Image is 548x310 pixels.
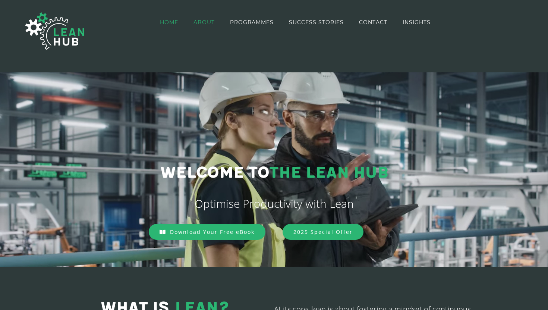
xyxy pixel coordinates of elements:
a: ABOUT [193,1,215,44]
span: Welcome to [160,163,269,182]
a: INSIGHTS [403,1,431,44]
img: The Lean Hub | Optimising productivity with Lean Logo [18,4,92,57]
span: PROGRAMMES [230,20,274,25]
a: SUCCESS STORIES [289,1,344,44]
span: Download Your Free eBook [170,228,255,235]
a: PROGRAMMES [230,1,274,44]
a: HOME [160,1,178,44]
nav: Main Menu [160,1,431,44]
a: Download Your Free eBook [149,224,265,240]
span: HOME [160,20,178,25]
span: THE LEAN HUB [269,163,388,182]
span: Optimise Productivity with Lean [195,196,354,211]
span: ABOUT [193,20,215,25]
a: CONTACT [359,1,387,44]
span: SUCCESS STORIES [289,20,344,25]
span: INSIGHTS [403,20,431,25]
span: CONTACT [359,20,387,25]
